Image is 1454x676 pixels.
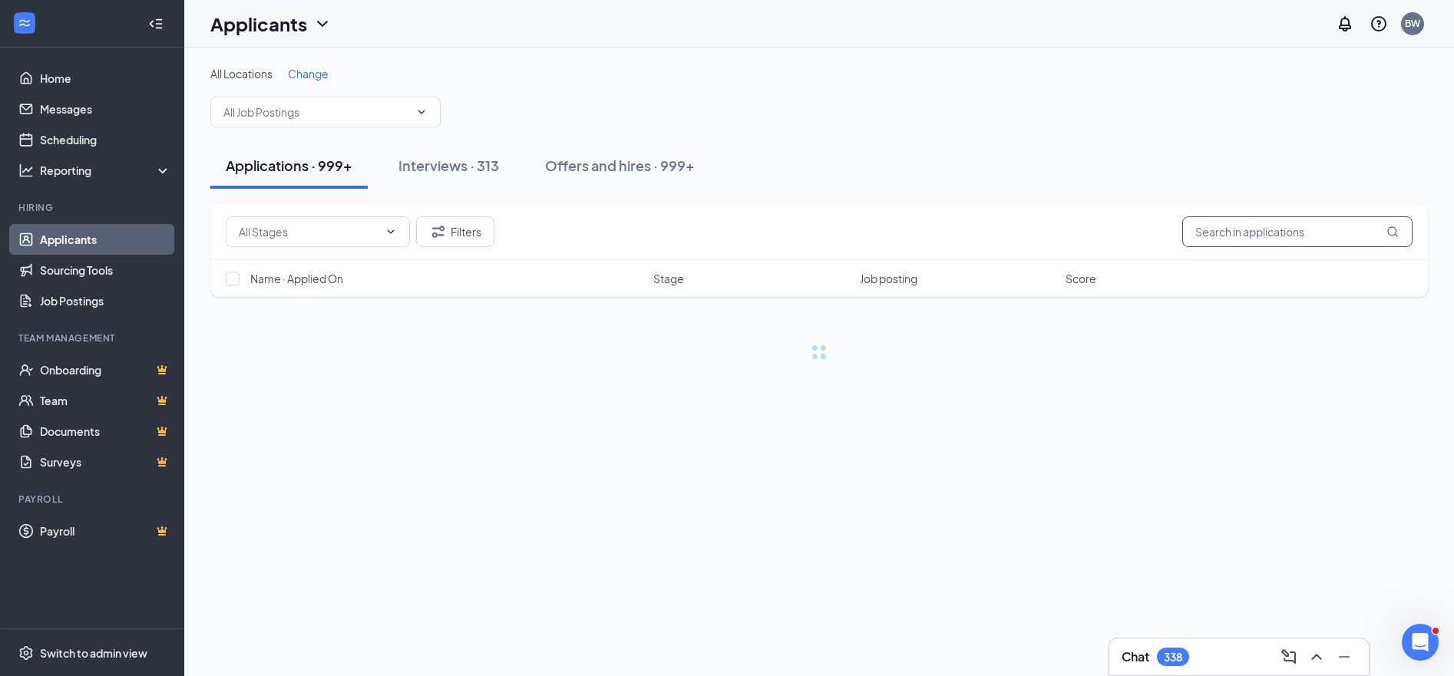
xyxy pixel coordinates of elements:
[1277,645,1301,669] button: ComposeMessage
[40,94,171,124] a: Messages
[40,645,147,661] div: Switch to admin view
[18,163,34,178] svg: Analysis
[40,516,171,546] a: PayrollCrown
[1307,648,1326,666] svg: ChevronUp
[226,156,352,175] div: Applications · 999+
[1405,17,1420,30] div: BW
[1066,271,1096,286] span: Score
[1122,648,1149,665] h3: Chat
[1370,15,1388,33] svg: QuestionInfo
[385,226,397,238] svg: ChevronDown
[288,67,329,81] span: Change
[18,331,168,345] div: Team Management
[40,354,171,385] a: OnboardingCrown
[40,385,171,416] a: TeamCrown
[415,106,428,118] svg: ChevronDown
[40,285,171,316] a: Job Postings
[40,255,171,285] a: Sourcing Tools
[429,223,448,241] svg: Filter
[1182,216,1413,247] input: Search in applications
[18,645,34,661] svg: Settings
[1280,648,1298,666] svg: ComposeMessage
[223,104,409,120] input: All Job Postings
[239,223,378,240] input: All Stages
[1164,651,1182,664] div: 338
[40,224,171,255] a: Applicants
[40,447,171,477] a: SurveysCrown
[1335,648,1353,666] svg: Minimize
[18,493,168,506] div: Payroll
[148,16,164,31] svg: Collapse
[398,156,499,175] div: Interviews · 313
[40,163,172,178] div: Reporting
[1402,624,1439,661] iframe: Intercom live chat
[860,271,917,286] span: Job posting
[1304,645,1329,669] button: ChevronUp
[18,201,168,214] div: Hiring
[40,124,171,155] a: Scheduling
[1386,226,1399,238] svg: MagnifyingGlass
[416,216,494,247] button: Filter Filters
[40,416,171,447] a: DocumentsCrown
[313,15,332,33] svg: ChevronDown
[210,67,273,81] span: All Locations
[210,11,307,37] h1: Applicants
[1332,645,1357,669] button: Minimize
[17,15,32,31] svg: WorkstreamLogo
[40,63,171,94] a: Home
[545,156,695,175] div: Offers and hires · 999+
[653,271,684,286] span: Stage
[250,271,343,286] span: Name · Applied On
[1336,15,1354,33] svg: Notifications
